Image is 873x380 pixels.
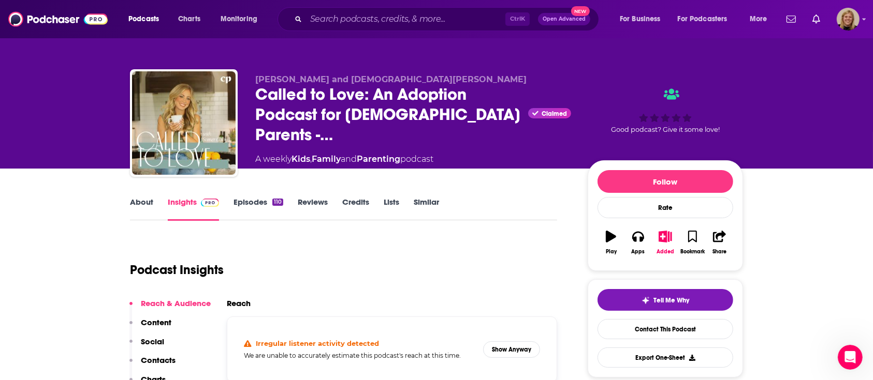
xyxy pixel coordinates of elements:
[129,337,164,356] button: Social
[129,298,211,317] button: Reach & Audience
[256,339,379,347] h4: Irregular listener activity detected
[341,154,357,164] span: and
[571,6,590,16] span: New
[652,224,679,261] button: Added
[8,9,108,29] img: Podchaser - Follow, Share and Rate Podcasts
[706,224,733,261] button: Share
[750,12,767,26] span: More
[588,74,743,147] div: Good podcast? Give it some love!
[357,154,400,164] a: Parenting
[213,11,271,27] button: open menu
[141,355,176,365] p: Contacts
[292,154,310,164] a: Kids
[712,249,726,255] div: Share
[310,154,312,164] span: ,
[255,74,527,84] span: [PERSON_NAME] and [DEMOGRAPHIC_DATA][PERSON_NAME]
[287,7,609,31] div: Search podcasts, credits, & more...
[837,8,860,31] button: Show profile menu
[837,8,860,31] span: Logged in as avansolkema
[679,224,706,261] button: Bookmark
[782,10,800,28] a: Show notifications dropdown
[838,345,863,370] iframe: Intercom live chat
[642,296,650,305] img: tell me why sparkle
[128,12,159,26] span: Podcasts
[171,11,207,27] a: Charts
[201,199,219,207] img: Podchaser Pro
[808,10,824,28] a: Show notifications dropdown
[483,341,540,358] button: Show Anyway
[221,12,257,26] span: Monitoring
[130,197,153,221] a: About
[598,224,624,261] button: Play
[837,8,860,31] img: User Profile
[654,296,690,305] span: Tell Me Why
[141,298,211,308] p: Reach & Audience
[234,197,283,221] a: Episodes110
[598,289,733,311] button: tell me why sparkleTell Me Why
[657,249,674,255] div: Added
[743,11,780,27] button: open menu
[227,298,251,308] h2: Reach
[598,197,733,218] div: Rate
[542,111,567,116] span: Claimed
[632,249,645,255] div: Apps
[132,71,236,175] img: Called to Love: An Adoption Podcast for Christian Parents - Christian Adoption, Trauma and Healin...
[620,12,661,26] span: For Business
[606,249,617,255] div: Play
[680,249,705,255] div: Bookmark
[613,11,674,27] button: open menu
[538,13,590,25] button: Open AdvancedNew
[272,199,283,206] div: 110
[306,11,505,27] input: Search podcasts, credits, & more...
[298,197,328,221] a: Reviews
[178,12,200,26] span: Charts
[543,17,586,22] span: Open Advanced
[244,352,475,359] h5: We are unable to accurately estimate this podcast's reach at this time.
[129,317,171,337] button: Content
[255,153,433,165] div: A weekly podcast
[505,12,530,26] span: Ctrl K
[129,355,176,374] button: Contacts
[414,197,439,221] a: Similar
[678,12,728,26] span: For Podcasters
[384,197,399,221] a: Lists
[598,319,733,339] a: Contact This Podcast
[624,224,651,261] button: Apps
[168,197,219,221] a: InsightsPodchaser Pro
[121,11,172,27] button: open menu
[141,317,171,327] p: Content
[342,197,369,221] a: Credits
[130,262,224,278] h1: Podcast Insights
[611,126,720,133] span: Good podcast? Give it some love!
[141,337,164,346] p: Social
[671,11,743,27] button: open menu
[312,154,341,164] a: Family
[598,170,733,193] button: Follow
[598,347,733,368] button: Export One-Sheet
